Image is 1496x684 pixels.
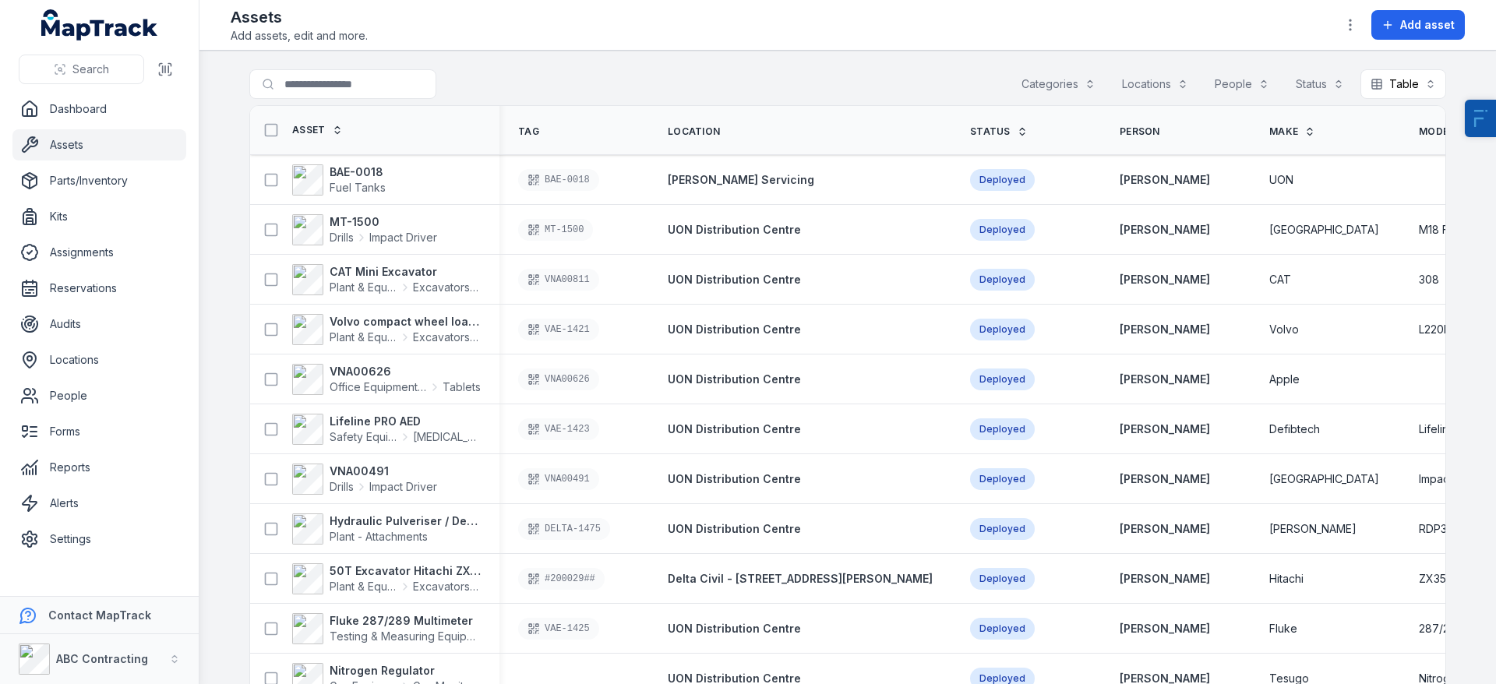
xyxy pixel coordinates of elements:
span: Impact Driver [369,230,437,245]
a: 50T Excavator Hitachi ZX350Plant & EquipmentExcavators & Plant [292,563,481,594]
span: Lifeline [1419,421,1455,437]
div: #200029## [518,568,605,590]
span: Hitachi [1269,571,1304,587]
span: ZX350 [1419,571,1453,587]
strong: [PERSON_NAME] [1120,571,1210,587]
span: UON Distribution Centre [668,622,801,635]
a: Settings [12,524,186,555]
a: MapTrack [41,9,158,41]
div: VAE-1421 [518,319,599,340]
span: UON Distribution Centre [668,422,801,435]
span: Plant - Attachments [330,530,428,543]
span: Location [668,125,720,138]
span: Drills [330,479,354,495]
span: Tag [518,125,539,138]
a: UON Distribution Centre [668,521,801,537]
span: Person [1120,125,1160,138]
a: [PERSON_NAME] Servicing [668,172,814,188]
span: Add assets, edit and more. [231,28,368,44]
div: VAE-1425 [518,618,599,640]
a: Alerts [12,488,186,519]
button: Status [1286,69,1354,99]
a: Forms [12,416,186,447]
strong: Nitrogen Regulator [330,663,481,679]
span: Plant & Equipment [330,579,397,594]
div: Deployed [970,368,1035,390]
span: Make [1269,125,1298,138]
a: VNA00626Office Equipment & ITTablets [292,364,481,395]
strong: MT-1500 [330,214,437,230]
button: Table [1360,69,1446,99]
span: [GEOGRAPHIC_DATA] [1269,471,1379,487]
span: Delta Civil - [STREET_ADDRESS][PERSON_NAME] [668,572,933,585]
a: Reports [12,452,186,483]
span: Search [72,62,109,77]
div: VAE-1423 [518,418,599,440]
strong: BAE-0018 [330,164,386,180]
span: Add asset [1400,17,1455,33]
strong: [PERSON_NAME] [1120,172,1210,188]
span: [GEOGRAPHIC_DATA] [1269,222,1379,238]
a: [PERSON_NAME] [1120,521,1210,537]
div: Deployed [970,568,1035,590]
button: Search [19,55,144,84]
a: People [12,380,186,411]
div: VNA00491 [518,468,599,490]
span: Fluke [1269,621,1297,636]
a: Assignments [12,237,186,268]
div: MT-1500 [518,219,593,241]
a: Dashboard [12,93,186,125]
a: UON Distribution Centre [668,421,801,437]
span: UON Distribution Centre [668,472,801,485]
a: Volvo compact wheel loaderPlant & EquipmentExcavators & Plant [292,314,481,345]
span: Excavators & Plant [413,330,481,345]
a: Delta Civil - [STREET_ADDRESS][PERSON_NAME] [668,571,933,587]
span: RDP32 [1419,521,1453,537]
span: Excavators & Plant [413,579,481,594]
strong: 50T Excavator Hitachi ZX350 [330,563,481,579]
span: [PERSON_NAME] [1269,521,1357,537]
div: Deployed [970,618,1035,640]
div: Deployed [970,418,1035,440]
span: Volvo [1269,322,1299,337]
div: Deployed [970,269,1035,291]
a: MT-1500DrillsImpact Driver [292,214,437,245]
div: Deployed [970,518,1035,540]
strong: Volvo compact wheel loader [330,314,481,330]
span: Testing & Measuring Equipment [330,629,492,643]
div: Deployed [970,468,1035,490]
strong: VNA00491 [330,464,437,479]
span: [PERSON_NAME] Servicing [668,173,814,186]
a: Kits [12,201,186,232]
strong: ABC Contracting [56,652,148,665]
a: Audits [12,309,186,340]
a: [PERSON_NAME] [1120,421,1210,437]
div: VNA00811 [518,269,599,291]
a: [PERSON_NAME] [1120,222,1210,238]
span: Plant & Equipment [330,280,397,295]
span: Office Equipment & IT [330,379,427,395]
button: Locations [1112,69,1198,99]
div: Deployed [970,319,1035,340]
span: L220H [1419,322,1452,337]
a: Hydraulic Pulveriser / Demolition ShearPlant - Attachments [292,513,481,545]
span: UON Distribution Centre [668,273,801,286]
span: Asset [292,124,326,136]
a: VNA00491DrillsImpact Driver [292,464,437,495]
span: Plant & Equipment [330,330,397,345]
span: 308 [1419,272,1439,287]
div: DELTA-1475 [518,518,610,540]
a: CAT Mini ExcavatorPlant & EquipmentExcavators & Plant [292,264,481,295]
a: [PERSON_NAME] [1120,272,1210,287]
div: VNA00626 [518,368,599,390]
a: UON Distribution Centre [668,372,801,387]
a: Asset [292,124,343,136]
div: Deployed [970,169,1035,191]
strong: Hydraulic Pulveriser / Demolition Shear [330,513,481,529]
button: People [1205,69,1279,99]
strong: [PERSON_NAME] [1120,372,1210,387]
strong: [PERSON_NAME] [1120,322,1210,337]
a: Make [1269,125,1315,138]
